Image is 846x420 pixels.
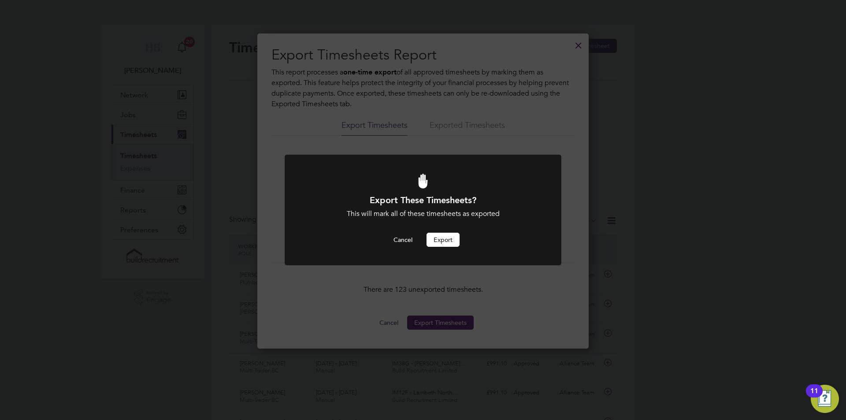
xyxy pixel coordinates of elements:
div: This will mark all of these timesheets as exported [308,209,538,219]
button: Open Resource Center, 11 new notifications [811,385,839,413]
div: 11 [810,391,818,402]
h1: Export These Timesheets? [308,194,538,206]
button: Export [427,233,460,247]
button: Cancel [386,233,419,247]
